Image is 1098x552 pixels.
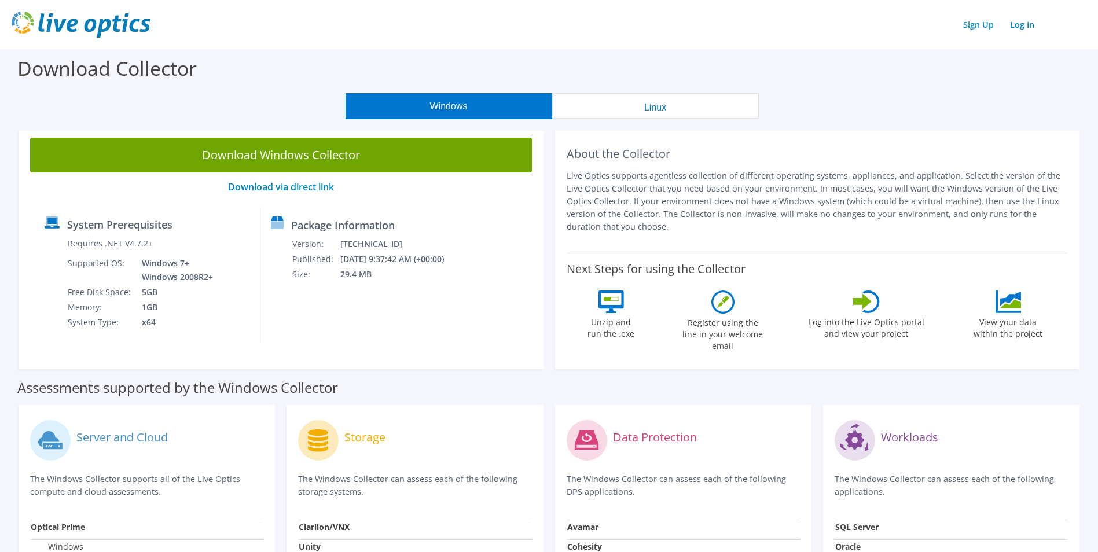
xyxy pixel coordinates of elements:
label: Server and Cloud [76,432,168,443]
label: Workloads [881,432,938,443]
h2: About the Collector [567,147,1068,161]
label: Log into the Live Optics portal and view your project [808,313,925,340]
strong: Cohesity [567,541,602,552]
button: Windows [346,93,552,119]
label: Register using the line in your welcome email [680,314,766,352]
label: Next Steps for using the Collector [567,262,746,276]
td: Size: [292,267,340,282]
td: Free Disk Space: [67,285,133,300]
a: Log In [1004,16,1040,33]
p: The Windows Collector can assess each of the following applications. [835,473,1068,498]
label: Unzip and run the .exe [585,313,638,340]
label: Requires .NET V4.7.2+ [68,238,153,249]
td: 29.4 MB [340,267,460,282]
td: Windows 7+ Windows 2008R2+ [133,256,215,285]
a: Download via direct link [228,181,334,193]
p: The Windows Collector can assess each of the following storage systems. [298,473,531,498]
label: Download Collector [17,55,197,82]
td: Published: [292,252,340,267]
strong: Avamar [567,521,598,532]
label: Package Information [291,219,395,231]
label: Assessments supported by the Windows Collector [17,382,338,393]
label: View your data within the project [967,313,1050,340]
td: System Type: [67,315,133,330]
td: 5GB [133,285,215,300]
strong: Oracle [835,541,861,552]
strong: Unity [299,541,321,552]
td: [DATE] 9:37:42 AM (+00:00) [340,252,460,267]
p: Live Optics supports agentless collection of different operating systems, appliances, and applica... [567,170,1068,233]
td: [TECHNICAL_ID] [340,237,460,252]
label: Storage [344,432,385,443]
a: Sign Up [957,16,1000,33]
td: Version: [292,237,340,252]
button: Linux [552,93,759,119]
p: The Windows Collector supports all of the Live Optics compute and cloud assessments. [30,473,263,498]
td: x64 [133,315,215,330]
strong: Optical Prime [31,521,85,532]
strong: Clariion/VNX [299,521,350,532]
img: live_optics_svg.svg [12,12,150,38]
td: Supported OS: [67,256,133,285]
strong: SQL Server [835,521,879,532]
a: Download Windows Collector [30,138,532,172]
label: Data Protection [613,432,697,443]
td: Memory: [67,300,133,315]
label: System Prerequisites [67,219,172,230]
p: The Windows Collector can assess each of the following DPS applications. [567,473,800,498]
td: 1GB [133,300,215,315]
